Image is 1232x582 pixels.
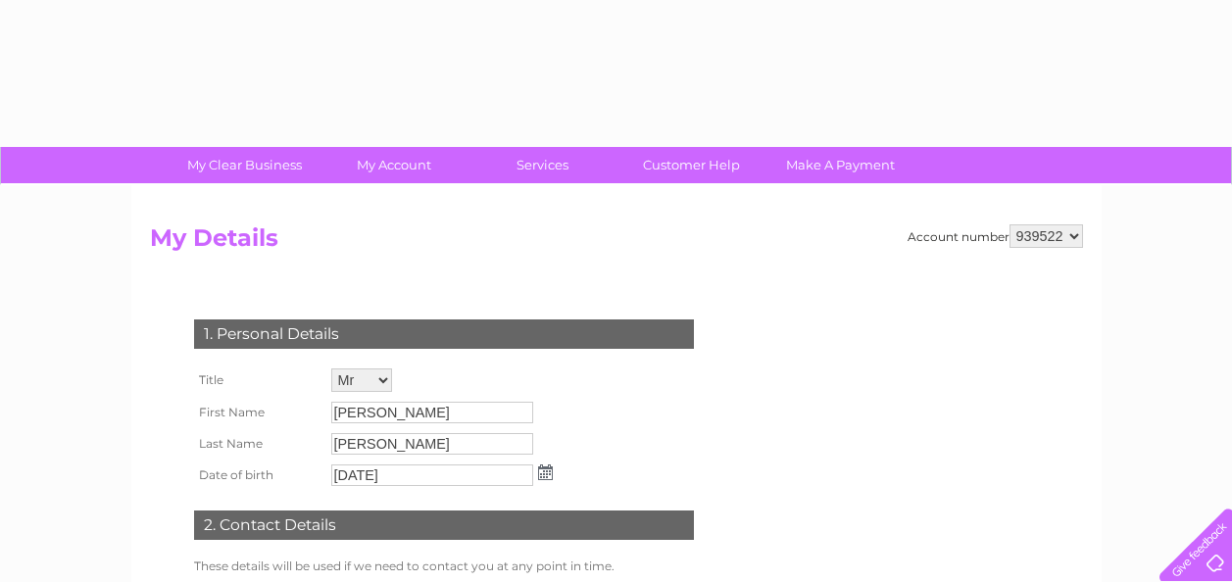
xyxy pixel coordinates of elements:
[189,460,326,491] th: Date of birth
[462,147,623,183] a: Services
[611,147,772,183] a: Customer Help
[538,464,553,480] img: ...
[189,555,699,578] td: These details will be used if we need to contact you at any point in time.
[194,319,694,349] div: 1. Personal Details
[189,397,326,428] th: First Name
[313,147,474,183] a: My Account
[189,364,326,397] th: Title
[189,428,326,460] th: Last Name
[150,224,1083,262] h2: My Details
[164,147,325,183] a: My Clear Business
[760,147,921,183] a: Make A Payment
[908,224,1083,248] div: Account number
[194,510,694,540] div: 2. Contact Details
